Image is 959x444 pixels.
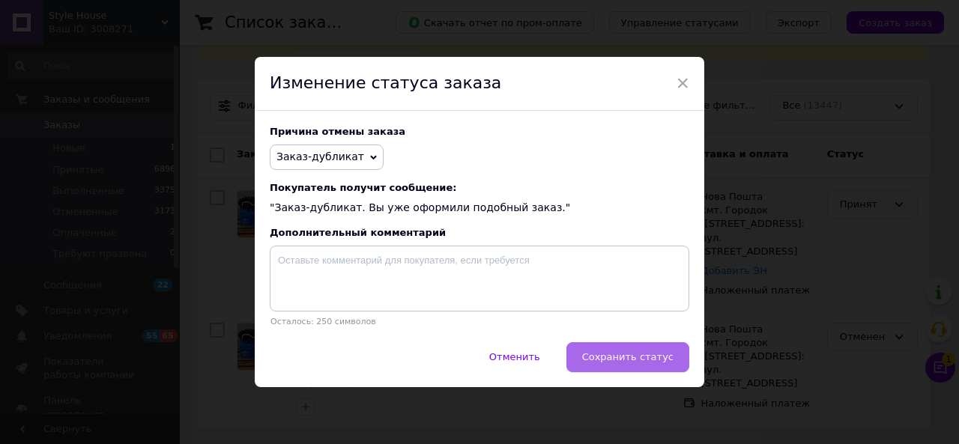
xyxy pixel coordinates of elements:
p: Осталось: 250 символов [270,317,689,326]
div: "Заказ-дубликат. Вы уже оформили подобный заказ." [270,182,689,216]
span: Заказ-дубликат [276,150,364,162]
div: Изменение статуса заказа [255,57,704,111]
div: Причина отмены заказа [270,126,689,137]
span: Покупатель получит сообщение: [270,182,689,193]
button: Отменить [474,342,556,372]
span: × [676,70,689,96]
span: Отменить [489,351,540,362]
div: Дополнительный комментарий [270,227,689,238]
span: Сохранить статус [582,351,674,362]
button: Сохранить статус [566,342,689,372]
